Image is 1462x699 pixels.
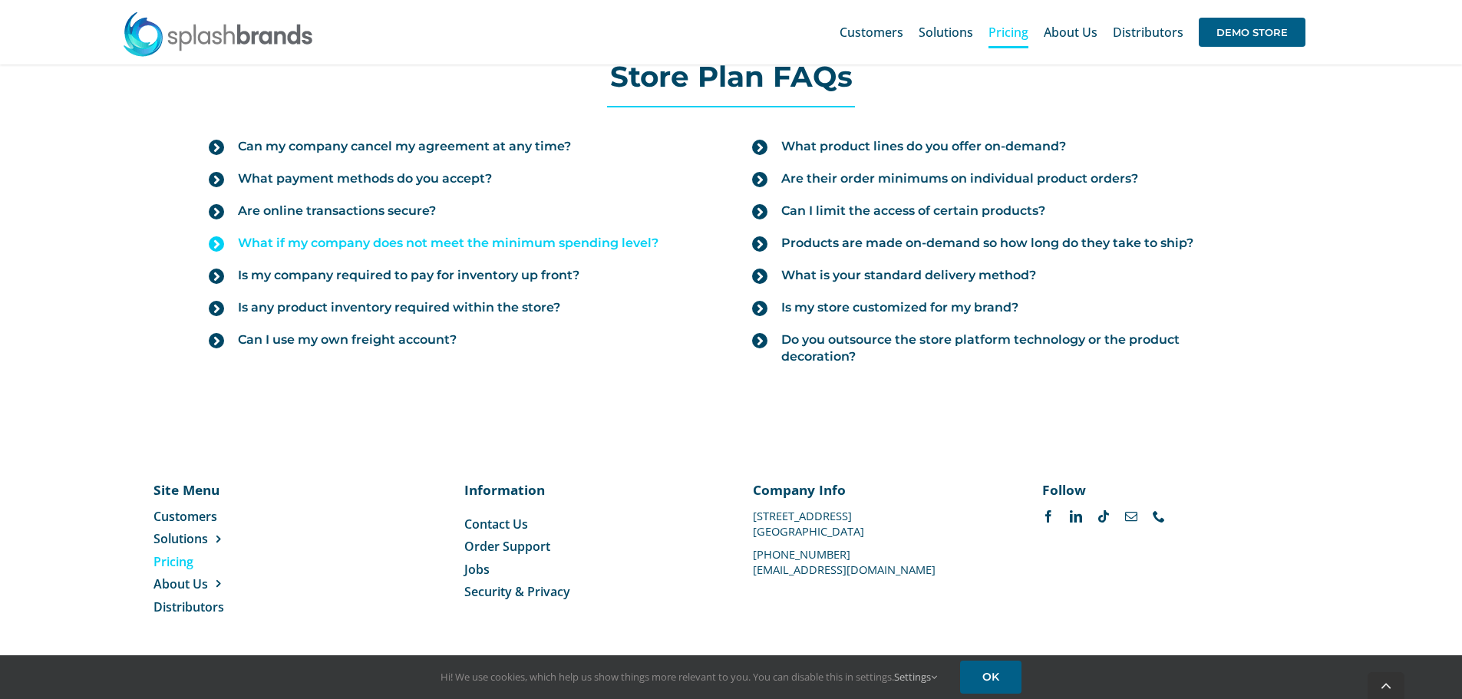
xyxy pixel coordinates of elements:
a: linkedin [1070,510,1082,523]
span: What is your standard delivery method? [781,267,1036,284]
span: Security & Privacy [464,583,570,600]
span: Hi! We use cookies, which help us show things more relevant to you. You can disable this in setti... [441,670,937,684]
a: What product lines do you offer on-demand? [752,130,1252,163]
span: Distributors [1113,26,1183,38]
a: mail [1125,510,1137,523]
a: What is your standard delivery method? [752,259,1252,292]
a: Can I use my own freight account? [209,324,709,356]
a: Distributors [1113,8,1183,57]
span: Can I limit the access of certain products? [781,203,1045,219]
span: Is my company required to pay for inventory up front? [238,267,579,284]
a: Contact Us [464,516,709,532]
span: What product lines do you offer on-demand? [781,138,1066,155]
a: phone [1153,510,1165,523]
nav: Main Menu Sticky [840,8,1305,57]
span: Can my company cancel my agreement at any time? [238,138,571,155]
span: Contact Us [464,516,528,532]
nav: Menu [153,508,309,615]
span: About Us [1044,26,1097,38]
a: Products are made on-demand so how long do they take to ship? [752,227,1252,259]
span: Is my store customized for my brand? [781,299,1018,316]
a: Jobs [464,561,709,578]
span: Pricing [153,553,193,570]
a: Are online transactions secure? [209,195,709,227]
span: About Us [153,575,208,592]
span: Are their order minimums on individual product orders? [781,170,1138,187]
span: Is any product inventory required within the store? [238,299,560,316]
a: Are their order minimums on individual product orders? [752,163,1252,195]
span: Distributors [153,598,224,615]
span: Solutions [919,26,973,38]
span: Can I use my own freight account? [238,331,457,348]
a: Solutions [153,530,309,547]
nav: Menu [464,516,709,601]
a: Customers [153,508,309,525]
a: Is my store customized for my brand? [752,292,1252,324]
h2: Store Plan FAQs [193,61,1268,92]
a: About Us [153,575,309,592]
a: Do you outsource the store platform technology or the product decoration? [752,324,1252,373]
a: What payment methods do you accept? [209,163,709,195]
span: Order Support [464,538,550,555]
span: What payment methods do you accept? [238,170,492,187]
a: facebook [1042,510,1054,523]
span: Pricing [988,26,1028,38]
span: Solutions [153,530,208,547]
a: Settings [894,670,937,684]
a: Can my company cancel my agreement at any time? [209,130,709,163]
a: tiktok [1097,510,1110,523]
a: Security & Privacy [464,583,709,600]
span: What if my company does not meet the minimum spending level? [238,235,658,252]
p: Company Info [753,480,998,499]
a: Is my company required to pay for inventory up front? [209,259,709,292]
a: What if my company does not meet the minimum spending level? [209,227,709,259]
a: Customers [840,8,903,57]
a: Order Support [464,538,709,555]
span: Customers [840,26,903,38]
a: Pricing [988,8,1028,57]
span: Products are made on-demand so how long do they take to ship? [781,235,1193,252]
span: Do you outsource the store platform technology or the product decoration? [781,331,1252,365]
span: Are online transactions secure? [238,203,436,219]
a: DEMO STORE [1199,8,1305,57]
span: Customers [153,508,217,525]
a: Pricing [153,553,309,570]
span: Jobs [464,561,490,578]
a: Is any product inventory required within the store? [209,292,709,324]
a: Can I limit the access of certain products? [752,195,1252,227]
p: Site Menu [153,480,309,499]
img: SplashBrands.com Logo [122,11,314,57]
a: OK [960,661,1021,694]
a: Distributors [153,598,309,615]
p: Information [464,480,709,499]
span: DEMO STORE [1199,18,1305,47]
p: Follow [1042,480,1287,499]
